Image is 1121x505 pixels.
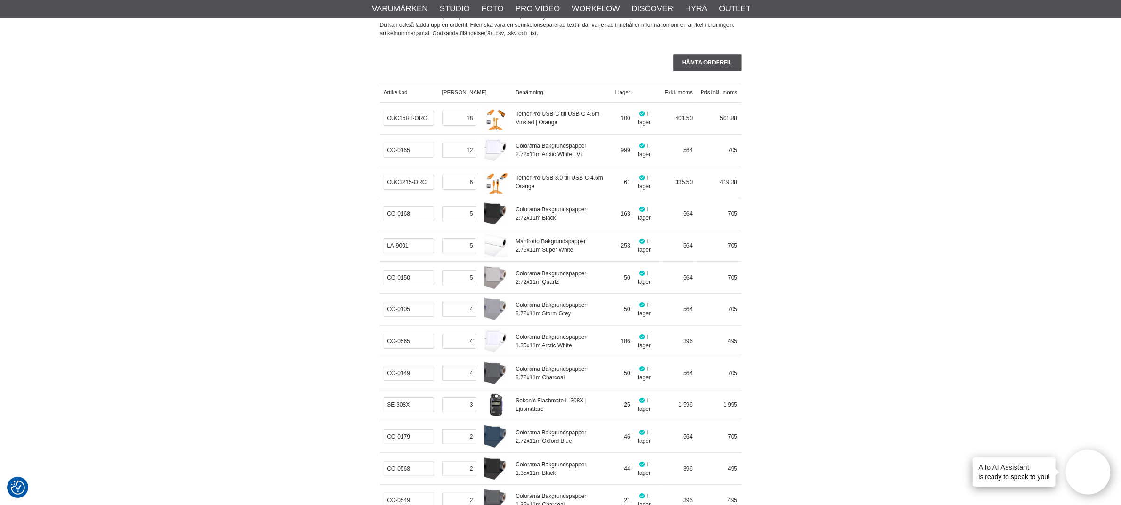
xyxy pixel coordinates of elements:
[683,306,693,313] span: 564
[638,366,651,381] span: I lager
[678,401,693,408] span: 1 596
[728,274,737,281] span: 705
[516,302,586,317] a: Colorama Bakgrundspapper 2.72x11m Storm Grey
[516,143,586,158] a: Colorama Bakgrundspapper 2.72x11m Arctic White | Vit
[728,306,737,313] span: 705
[728,338,737,345] span: 495
[685,3,707,15] a: Hyra
[484,202,508,225] img: co_068.jpg
[572,3,620,15] a: Workflow
[728,210,737,217] span: 705
[516,206,586,221] a: Colorama Bakgrundspapper 2.72x11m Black
[484,138,508,162] img: co_065.jpg
[621,338,630,345] span: 186
[516,270,586,285] a: Colorama Bakgrundspapper 2.72x11m Quartz
[624,465,630,472] span: 44
[621,115,630,121] span: 100
[683,370,693,377] span: 564
[516,334,586,349] a: Colorama Bakgrundspapper 1.35x11m Arctic White
[516,89,543,95] span: Benämning
[683,274,693,281] span: 564
[728,465,737,472] span: 495
[723,401,737,408] span: 1 995
[720,115,737,121] span: 501.88
[621,147,630,153] span: 999
[372,3,428,15] a: Varumärken
[683,147,693,153] span: 564
[440,3,470,15] a: Studio
[728,242,737,249] span: 705
[484,266,508,289] img: co_050.jpg
[516,461,586,476] a: Colorama Bakgrundspapper 1.35x11m Black
[624,306,630,313] span: 50
[516,111,599,126] a: TetherPro USB-C till USB-C 4.6m Vinklad | Orange
[624,433,630,440] span: 46
[683,497,693,504] span: 396
[728,370,737,377] span: 705
[683,338,693,345] span: 396
[516,366,586,381] a: Colorama Bakgrundspapper 2.72x11m Charcoal
[701,89,737,95] span: Pris inkl. moms
[719,3,750,15] a: Outlet
[484,425,508,449] img: co_079.jpg
[624,497,630,504] span: 21
[442,89,487,95] span: [PERSON_NAME]
[482,3,504,15] a: Foto
[484,457,508,481] img: co_068.jpg
[638,429,651,444] span: I lager
[676,115,693,121] span: 401.50
[484,393,508,417] img: se308x-001.jpg
[484,297,508,321] img: CO_005.jpg
[11,481,25,495] img: Revisit consent button
[638,270,651,285] span: I lager
[638,238,651,253] span: I lager
[380,21,742,38] div: Du kan också ladda upp en orderfil. Filen ska vara en semikolonseparerad textfil där varje rad in...
[516,429,586,444] a: Colorama Bakgrundspapper 2.72x11m Oxford Blue
[638,461,651,476] span: I lager
[728,433,737,440] span: 705
[516,397,587,412] a: Sekonic Flashmate L-308X | Ljusmätare
[615,89,630,95] span: I lager
[484,234,508,257] img: la9001-superwhite.jpg
[631,3,673,15] a: Discover
[484,329,508,353] img: co_065-arcticwhite.jpg
[624,401,630,408] span: 25
[978,462,1050,472] h4: Aifo AI Assistant
[683,210,693,217] span: 564
[484,106,508,130] img: tt-cuc15rt-org-001.jpg
[728,497,737,504] span: 495
[516,175,603,190] a: TetherPro USB 3.0 till USB-C 4.6m Orange
[973,457,1056,487] div: is ready to speak to you!
[720,179,737,185] span: 419.38
[676,179,693,185] span: 335.50
[624,179,630,185] span: 61
[683,465,693,472] span: 396
[624,274,630,281] span: 50
[621,210,630,217] span: 163
[683,242,693,249] span: 564
[484,170,508,194] img: tt-cuc3215-or-tetherpro-01.jpg
[665,89,693,95] span: Exkl. moms
[624,370,630,377] span: 50
[638,175,651,190] span: I lager
[516,238,586,253] a: Manfrotto Bakgrundspapper 2.75x11m Super White
[673,54,742,71] input: Hämta orderfil
[516,3,560,15] a: Pro Video
[683,433,693,440] span: 564
[638,334,651,349] span: I lager
[728,147,737,153] span: 705
[621,242,630,249] span: 253
[484,361,508,385] img: colorama_049.jpg
[384,89,408,95] span: Artikelkod
[11,479,25,496] button: Samtyckesinställningar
